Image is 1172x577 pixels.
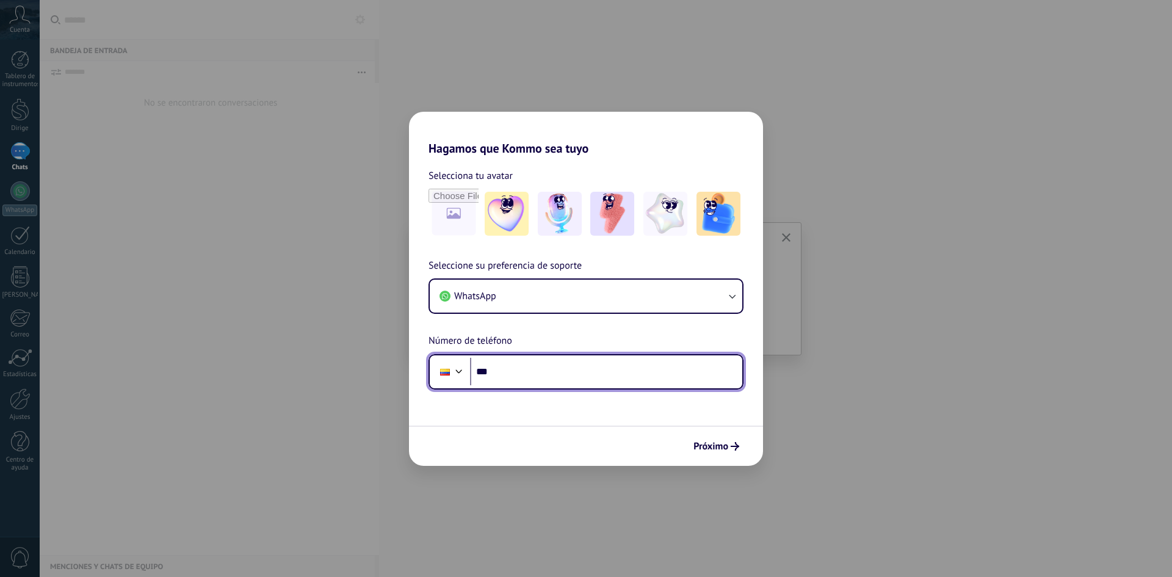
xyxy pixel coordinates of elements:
[429,140,588,156] font: Hagamos que Kommo sea tuyo
[688,436,745,457] button: Próximo
[485,192,529,236] img: -1.jpeg
[590,192,634,236] img: -3.jpeg
[696,192,740,236] img: -5.jpeg
[429,170,513,182] font: Selecciona tu avatar
[538,192,582,236] img: -2.jpeg
[643,192,687,236] img: -4.jpeg
[429,259,582,272] font: Seleccione su preferencia de soporte
[693,440,728,452] font: Próximo
[429,335,512,347] font: Número de teléfono
[430,280,742,313] button: WhatsApp
[433,359,457,385] div: Colombia: +57
[454,290,496,302] font: WhatsApp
